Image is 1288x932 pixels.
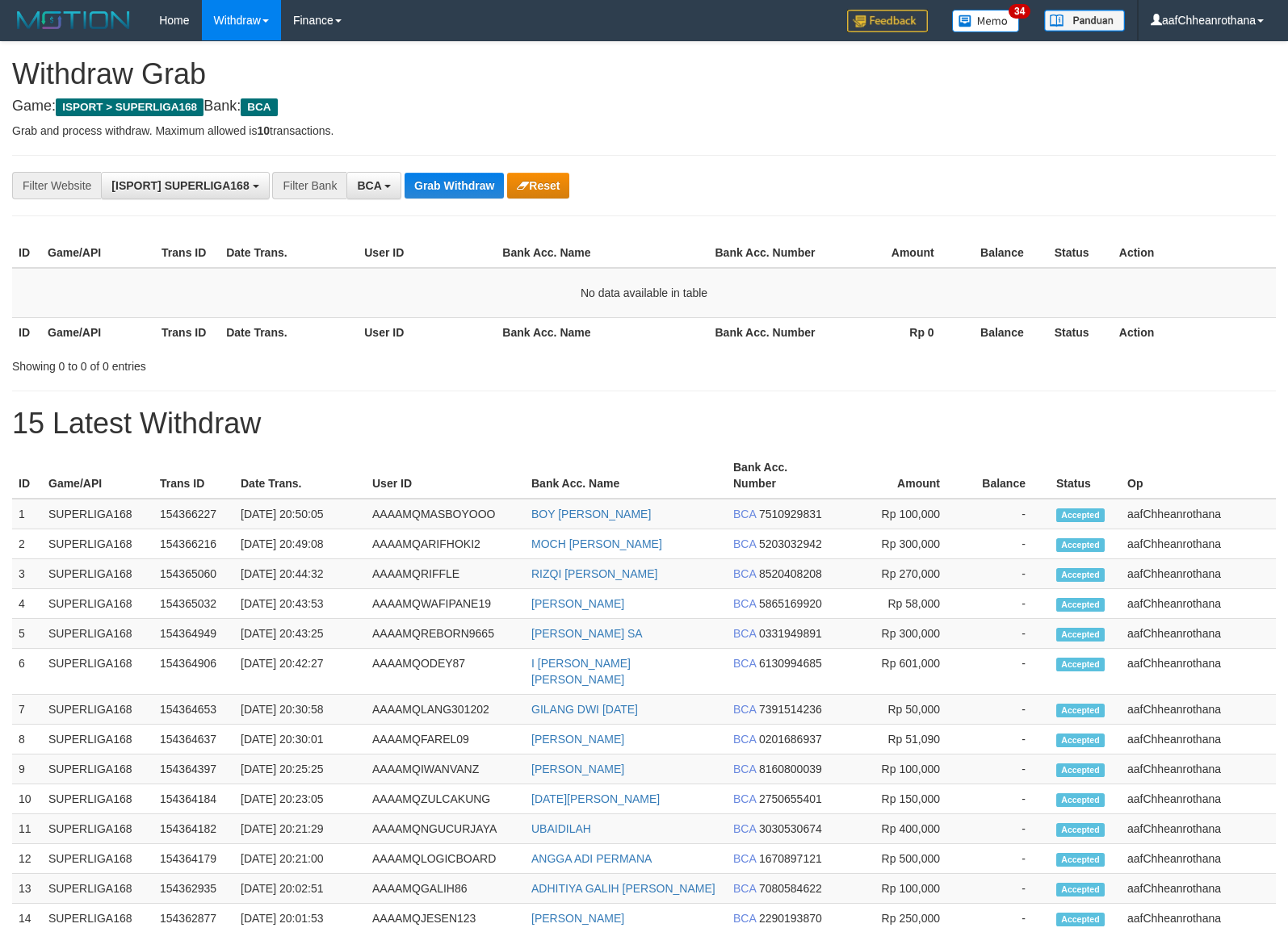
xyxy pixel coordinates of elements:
td: [DATE] 20:02:51 [234,874,366,904]
span: [ISPORT] SUPERLIGA168 [111,179,249,192]
td: Rp 100,000 [835,499,964,529]
a: I [PERSON_NAME] [PERSON_NAME] [531,657,631,686]
th: Date Trans. [220,317,358,347]
span: Accepted [1056,733,1105,747]
a: BOY [PERSON_NAME] [531,508,651,520]
td: AAAAMQODEY87 [366,649,525,695]
td: - [964,874,1050,904]
td: aafChheanrothana [1121,619,1276,649]
span: BCA [241,98,277,116]
div: Showing 0 to 0 of 0 entries [12,352,525,374]
button: [ISPORT] SUPERLIGA168 [101,172,269,199]
span: Copy 3030530674 to clipboard [759,822,822,835]
th: Amount [835,453,964,499]
td: 9 [12,754,42,784]
th: Game/API [41,317,155,347]
th: User ID [358,238,496,268]
td: 154364637 [153,725,234,754]
td: - [964,695,1050,725]
span: BCA [733,912,756,925]
span: Copy 5865169920 to clipboard [759,597,822,610]
th: Status [1050,453,1121,499]
span: Copy 8160800039 to clipboard [759,763,822,775]
span: BCA [733,567,756,580]
span: Copy 5203032942 to clipboard [759,537,822,550]
td: AAAAMQNGUCURJAYA [366,814,525,844]
td: AAAAMQZULCAKUNG [366,784,525,814]
strong: 10 [257,124,270,137]
td: Rp 50,000 [835,695,964,725]
span: Accepted [1056,598,1105,612]
td: Rp 500,000 [835,844,964,874]
td: - [964,844,1050,874]
td: 154364182 [153,814,234,844]
span: Copy 0201686937 to clipboard [759,733,822,746]
th: Balance [959,238,1048,268]
td: AAAAMQMASBOYOOO [366,499,525,529]
td: 154364949 [153,619,234,649]
td: Rp 100,000 [835,754,964,784]
td: - [964,499,1050,529]
span: Accepted [1056,853,1105,867]
td: 3 [12,559,42,589]
td: AAAAMQLANG301202 [366,695,525,725]
td: SUPERLIGA168 [42,499,153,529]
td: - [964,529,1050,559]
a: MOCH [PERSON_NAME] [531,537,662,550]
th: Trans ID [155,317,220,347]
td: [DATE] 20:49:08 [234,529,366,559]
td: AAAAMQGALIH86 [366,874,525,904]
td: SUPERLIGA168 [42,589,153,619]
td: aafChheanrothana [1121,695,1276,725]
a: [PERSON_NAME] [531,763,624,775]
td: Rp 58,000 [835,589,964,619]
td: 154365032 [153,589,234,619]
span: BCA [733,792,756,805]
a: [PERSON_NAME] [531,733,624,746]
td: - [964,589,1050,619]
td: AAAAMQRIFFLE [366,559,525,589]
span: Accepted [1056,658,1105,671]
td: Rp 100,000 [835,874,964,904]
td: aafChheanrothana [1121,499,1276,529]
h1: Withdraw Grab [12,58,1276,90]
th: User ID [358,317,496,347]
img: panduan.png [1044,10,1125,31]
span: Copy 7391514236 to clipboard [759,703,822,716]
span: Accepted [1056,568,1105,582]
td: SUPERLIGA168 [42,725,153,754]
th: Bank Acc. Name [525,453,727,499]
td: [DATE] 20:21:29 [234,814,366,844]
th: Bank Acc. Name [496,238,708,268]
th: User ID [366,453,525,499]
td: SUPERLIGA168 [42,695,153,725]
span: BCA [733,657,756,670]
span: BCA [733,537,756,550]
td: aafChheanrothana [1121,844,1276,874]
td: 12 [12,844,42,874]
td: aafChheanrothana [1121,649,1276,695]
span: Accepted [1056,628,1105,642]
span: Accepted [1056,763,1105,777]
td: [DATE] 20:25:25 [234,754,366,784]
td: 10 [12,784,42,814]
th: Status [1048,317,1113,347]
td: aafChheanrothana [1121,754,1276,784]
td: 8 [12,725,42,754]
td: 154366216 [153,529,234,559]
td: - [964,559,1050,589]
td: SUPERLIGA168 [42,784,153,814]
span: Accepted [1056,793,1105,807]
th: Rp 0 [823,317,959,347]
th: Date Trans. [220,238,358,268]
td: aafChheanrothana [1121,589,1276,619]
th: Balance [964,453,1050,499]
td: [DATE] 20:30:58 [234,695,366,725]
td: 154364179 [153,844,234,874]
th: Bank Acc. Number [708,317,822,347]
span: BCA [733,822,756,835]
td: [DATE] 20:43:25 [234,619,366,649]
a: ADHITIYA GALIH [PERSON_NAME] [531,882,715,895]
div: Filter Bank [272,172,346,199]
td: SUPERLIGA168 [42,649,153,695]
